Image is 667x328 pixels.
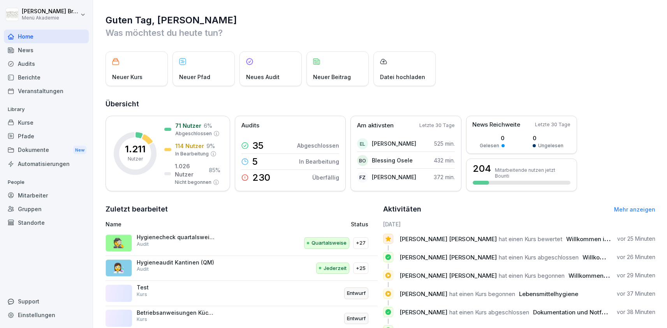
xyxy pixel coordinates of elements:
a: Einstellungen [4,308,89,322]
p: Nutzer [128,155,143,162]
p: +25 [356,265,366,272]
div: Dokumente [4,143,89,157]
p: Audits [241,121,259,130]
p: Test [137,284,215,291]
a: TestKursEntwurf [106,281,378,306]
a: Pfade [4,129,89,143]
h1: Guten Tag, [PERSON_NAME] [106,14,655,26]
span: hat einen Kurs abgeschlossen [499,254,579,261]
p: vor 38 Minuten [617,308,655,316]
p: Audit [137,266,149,273]
p: vor 26 Minuten [617,253,655,261]
p: Betriebsanweisungen Küchengeräte [137,309,215,316]
div: Veranstaltungen [4,84,89,98]
p: 525 min. [434,139,455,148]
p: Kurs [137,316,147,323]
p: Library [4,103,89,116]
div: New [73,146,86,155]
p: 1.211 [125,145,146,154]
p: [PERSON_NAME] [372,139,416,148]
p: 👩‍🔬 [113,261,125,275]
p: In Bearbeitung [299,157,339,166]
p: Datei hochladen [380,73,425,81]
p: 🕵️ [113,236,125,250]
span: [PERSON_NAME] [PERSON_NAME] [399,272,497,279]
span: [PERSON_NAME] [PERSON_NAME] [399,235,497,243]
p: Jederzeit [324,265,347,272]
a: 🕵️Hygienecheck quartalsweise Bezirksleiter /RegionalleiterAuditQuartalsweise+27 [106,231,378,256]
p: Neuer Kurs [112,73,143,81]
p: 114 Nutzer [175,142,204,150]
p: In Bearbeitung [175,150,209,157]
a: Mehr anzeigen [614,206,655,213]
p: +27 [356,239,366,247]
p: 0 [533,134,563,142]
span: [PERSON_NAME] [399,290,447,298]
p: Kurs [137,291,147,298]
p: People [4,176,89,189]
p: vor 29 Minuten [617,272,655,279]
h2: Zuletzt bearbeitet [106,204,378,215]
a: Gruppen [4,202,89,216]
span: [PERSON_NAME] [PERSON_NAME] [399,254,497,261]
p: 1.026 Nutzer [175,162,206,178]
p: Status [351,220,368,228]
p: Neues Audit [246,73,280,81]
p: 85 % [209,166,220,174]
a: Mitarbeiter [4,189,89,202]
p: 432 min. [434,156,455,164]
a: Automatisierungen [4,157,89,171]
p: 71 Nutzer [175,122,201,130]
p: 35 [252,141,264,150]
p: News Reichweite [472,120,520,129]
p: Ungelesen [538,142,563,149]
p: Abgeschlossen [175,130,212,137]
p: Mitarbeitende nutzen jetzt Bounti [495,167,570,179]
a: Home [4,30,89,43]
span: Lebensmittelhygiene [519,290,578,298]
p: Entwurf [347,289,366,297]
p: 5 [252,157,258,166]
p: 6 % [204,122,212,130]
p: Hygieneaudit Kantinen (QM) [137,259,215,266]
h2: Übersicht [106,99,655,109]
p: [PERSON_NAME] Bruns [22,8,79,15]
div: Support [4,294,89,308]
p: Neuer Pfad [179,73,210,81]
p: Name [106,220,275,228]
p: Überfällig [312,173,339,182]
div: EL [357,138,368,149]
a: Kurse [4,116,89,129]
a: Standorte [4,216,89,229]
p: 372 min. [434,173,455,181]
a: Berichte [4,71,89,84]
p: 230 [252,173,270,182]
p: Menü Akademie [22,15,79,21]
p: Quartalsweise [312,239,347,247]
p: Nicht begonnen [175,179,211,186]
div: FZ [357,172,368,183]
h3: 204 [473,164,491,173]
p: vor 25 Minuten [617,235,655,243]
p: Letzte 30 Tage [535,121,570,128]
p: Was möchtest du heute tun? [106,26,655,39]
span: hat einen Kurs begonnen [449,290,515,298]
p: Gelesen [480,142,499,149]
div: Audits [4,57,89,71]
span: hat einen Kurs bewertet [499,235,562,243]
a: News [4,43,89,57]
div: BO [357,155,368,166]
a: 👩‍🔬Hygieneaudit Kantinen (QM)AuditJederzeit+25 [106,256,378,281]
h6: [DATE] [383,220,655,228]
p: Neuer Beitrag [313,73,351,81]
p: Abgeschlossen [297,141,339,150]
p: Letzte 30 Tage [419,122,455,129]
